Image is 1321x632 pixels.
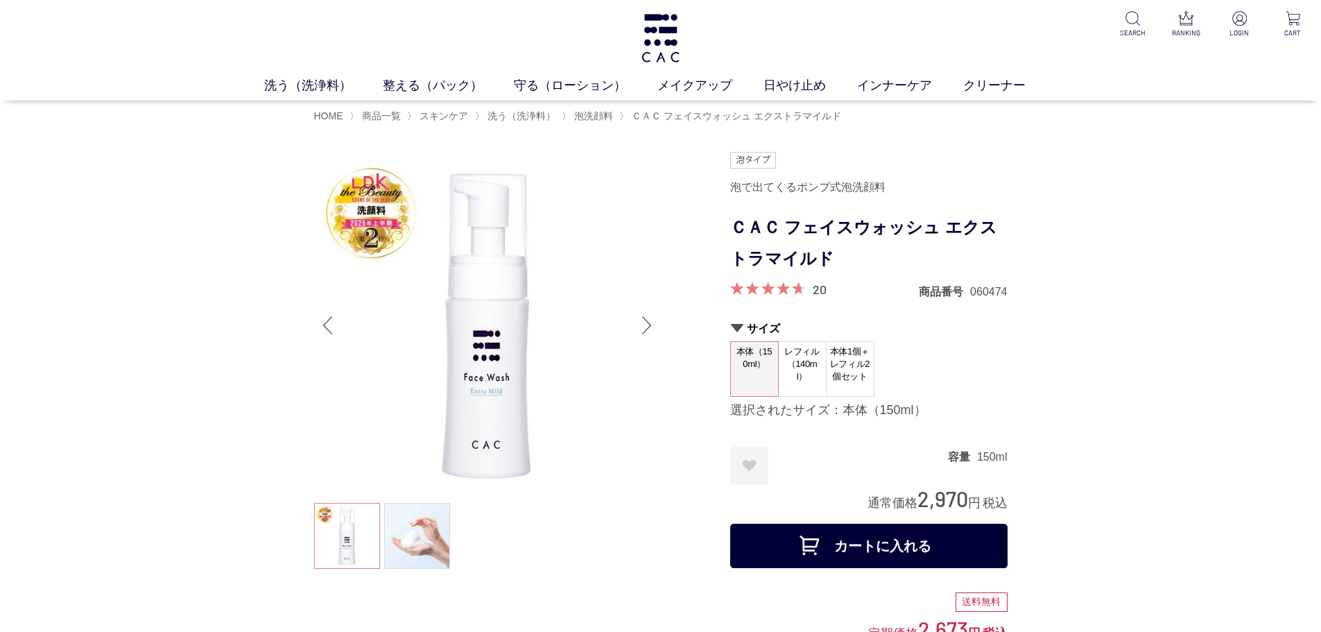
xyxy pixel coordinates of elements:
[407,110,472,123] li: 〉
[639,14,682,62] img: logo
[420,110,468,121] span: スキンケア
[977,450,1008,464] dd: 150ml
[314,298,342,353] div: Previous slide
[919,284,970,299] dt: 商品番号
[1276,28,1310,38] p: CART
[359,110,401,121] a: 商品一覧
[629,110,841,121] a: ＣＡＣ フェイスウォッシュ エクストラマイルド
[970,284,1007,299] dd: 060474
[763,76,857,95] a: 日やけ止め
[1169,28,1203,38] p: RANKING
[1116,11,1150,38] a: SEARCH
[827,342,874,386] span: 本体1個＋レフィル2個セット
[730,447,768,485] a: お気に入りに登録する
[314,152,661,499] img: ＣＡＣ フェイスウォッシュ エクストラマイルド 本体（150ml）
[574,110,613,121] span: 泡洗顔料
[417,110,468,121] a: スキンケア
[956,592,1008,612] div: 送料無料
[514,76,657,95] a: 守る（ローション）
[362,110,401,121] span: 商品一覧
[264,76,383,95] a: 洗う（洗浄料）
[383,76,514,95] a: 整える（パック）
[1116,28,1150,38] p: SEARCH
[1223,28,1257,38] p: LOGIN
[813,282,827,297] a: 20
[779,342,826,386] span: レフィル（140ml）
[730,176,1008,199] div: 泡で出てくるポンプ式泡洗顔料
[475,110,559,123] li: 〉
[730,321,1008,336] h2: サイズ
[730,152,776,169] img: 泡タイプ
[917,486,968,511] span: 2,970
[867,496,917,510] span: 通常価格
[619,110,845,123] li: 〉
[968,496,981,510] span: 円
[963,76,1057,95] a: クリーナー
[485,110,555,121] a: 洗う（洗浄料）
[633,298,661,353] div: Next slide
[730,402,1008,419] div: 選択されたサイズ：本体（150ml）
[657,76,763,95] a: メイクアップ
[1223,11,1257,38] a: LOGIN
[857,76,963,95] a: インナーケア
[571,110,613,121] a: 泡洗顔料
[1276,11,1310,38] a: CART
[314,110,343,121] a: HOME
[562,110,616,123] li: 〉
[730,524,1008,568] button: カートに入れる
[487,110,555,121] span: 洗う（洗浄料）
[349,110,404,123] li: 〉
[730,212,1008,275] h1: ＣＡＣ フェイスウォッシュ エクストラマイルド
[1169,11,1203,38] a: RANKING
[948,450,977,464] dt: 容量
[632,110,841,121] span: ＣＡＣ フェイスウォッシュ エクストラマイルド
[983,496,1008,510] span: 税込
[731,342,778,382] span: 本体（150ml）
